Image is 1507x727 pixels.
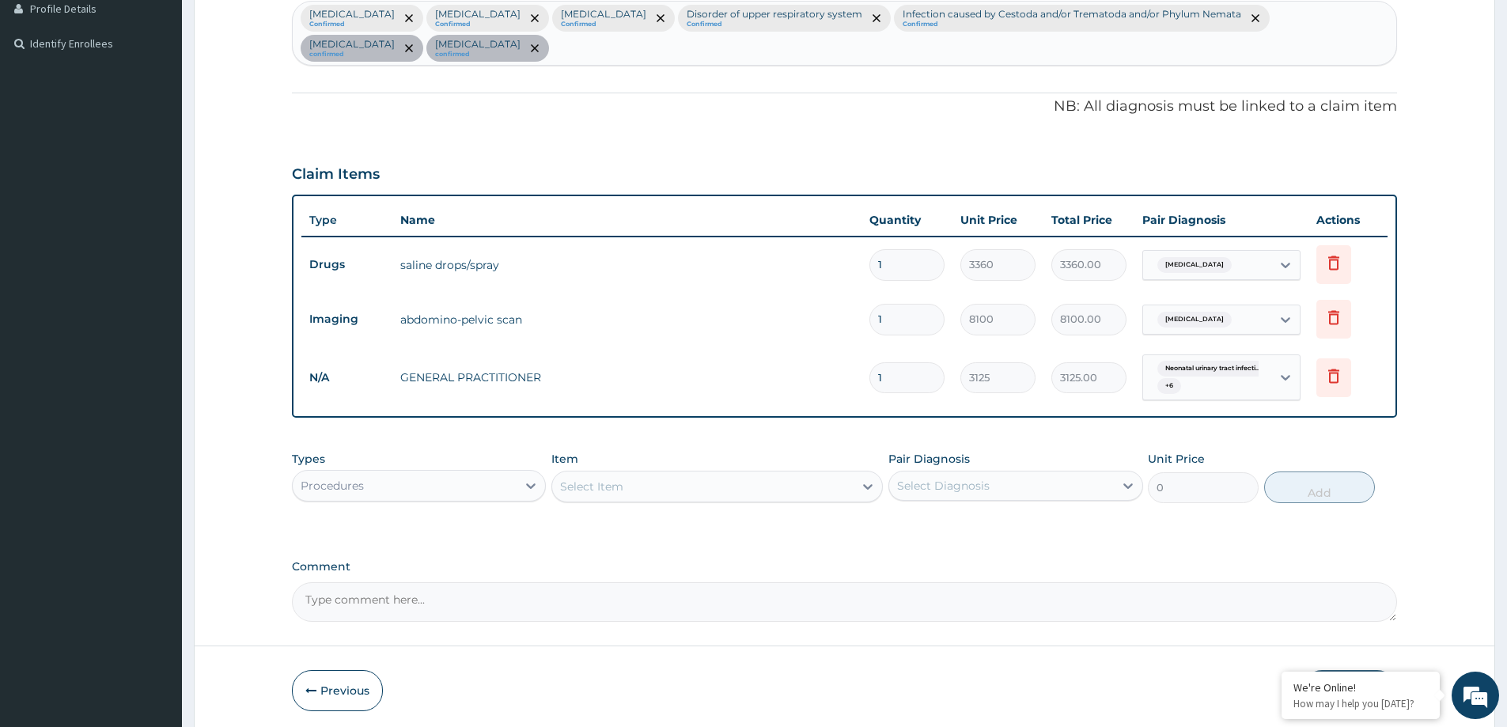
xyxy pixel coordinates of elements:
td: N/A [301,363,392,392]
small: Confirmed [435,21,521,28]
span: Neonatal urinary tract infecti... [1157,361,1268,377]
button: Previous [292,670,383,711]
textarea: Type your message and hit 'Enter' [8,432,301,487]
span: remove selection option [653,11,668,25]
small: confirmed [309,51,395,59]
img: d_794563401_company_1708531726252_794563401 [29,79,64,119]
label: Types [292,452,325,466]
td: saline drops/spray [392,249,861,281]
span: remove selection option [402,41,416,55]
th: Unit Price [952,204,1043,236]
div: Select Diagnosis [897,478,990,494]
td: abdomino-pelvic scan [392,304,861,335]
span: remove selection option [869,11,884,25]
th: Name [392,204,861,236]
div: Select Item [560,479,623,494]
div: Procedures [301,478,364,494]
td: Drugs [301,250,392,279]
th: Pair Diagnosis [1134,204,1308,236]
button: Add [1264,471,1375,503]
label: Pair Diagnosis [888,451,970,467]
label: Unit Price [1148,451,1205,467]
p: NB: All diagnosis must be linked to a claim item [292,97,1397,117]
span: remove selection option [528,41,542,55]
small: Confirmed [561,21,646,28]
p: [MEDICAL_DATA] [309,8,395,21]
td: Imaging [301,305,392,334]
span: [MEDICAL_DATA] [1157,257,1232,273]
small: confirmed [435,51,521,59]
small: Confirmed [903,21,1241,28]
span: + 6 [1157,378,1181,394]
th: Type [301,206,392,235]
div: We're Online! [1293,680,1428,695]
span: remove selection option [402,11,416,25]
span: We're online! [92,199,218,359]
div: Minimize live chat window [259,8,297,46]
p: [MEDICAL_DATA] [435,38,521,51]
span: remove selection option [528,11,542,25]
th: Actions [1308,204,1388,236]
p: [MEDICAL_DATA] [561,8,646,21]
button: Submit [1302,670,1397,711]
span: remove selection option [1248,11,1263,25]
p: [MEDICAL_DATA] [435,8,521,21]
small: Confirmed [687,21,862,28]
label: Comment [292,560,1397,574]
small: Confirmed [309,21,395,28]
h3: Claim Items [292,166,380,184]
div: Chat with us now [82,89,266,109]
p: Infection caused by Cestoda and/or Trematoda and/or Phylum Nemata [903,8,1241,21]
td: GENERAL PRACTITIONER [392,362,861,393]
th: Total Price [1043,204,1134,236]
p: [MEDICAL_DATA] [309,38,395,51]
th: Quantity [861,204,952,236]
span: [MEDICAL_DATA] [1157,312,1232,328]
p: Disorder of upper respiratory system [687,8,862,21]
label: Item [551,451,578,467]
p: How may I help you today? [1293,697,1428,710]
